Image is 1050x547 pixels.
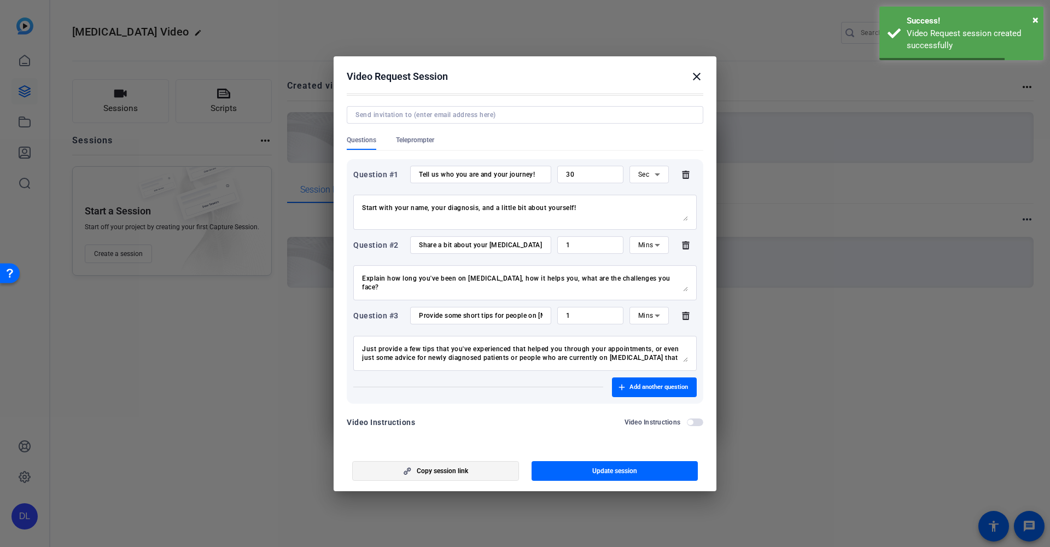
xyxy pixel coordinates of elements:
[638,312,654,319] span: Mins
[638,171,650,178] span: Sec
[532,461,698,481] button: Update session
[1032,13,1039,26] span: ×
[625,418,681,427] h2: Video Instructions
[566,170,615,179] input: Time
[612,377,697,397] button: Add another question
[907,15,1035,27] div: Success!
[638,241,654,249] span: Mins
[352,461,519,481] button: Copy session link
[347,70,703,83] div: Video Request Session
[419,170,542,179] input: Enter your question here
[907,27,1035,52] div: Video Request session created successfully
[353,238,404,252] div: Question #2
[347,416,415,429] div: Video Instructions
[419,241,542,249] input: Enter your question here
[347,136,376,144] span: Questions
[419,311,542,320] input: Enter your question here
[566,311,615,320] input: Time
[417,467,468,475] span: Copy session link
[629,383,688,392] span: Add another question
[1032,11,1039,28] button: Close
[353,168,404,181] div: Question #1
[353,309,404,322] div: Question #3
[566,241,615,249] input: Time
[690,70,703,83] mat-icon: close
[396,136,434,144] span: Teleprompter
[592,467,637,475] span: Update session
[355,110,690,119] input: Send invitation to (enter email address here)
